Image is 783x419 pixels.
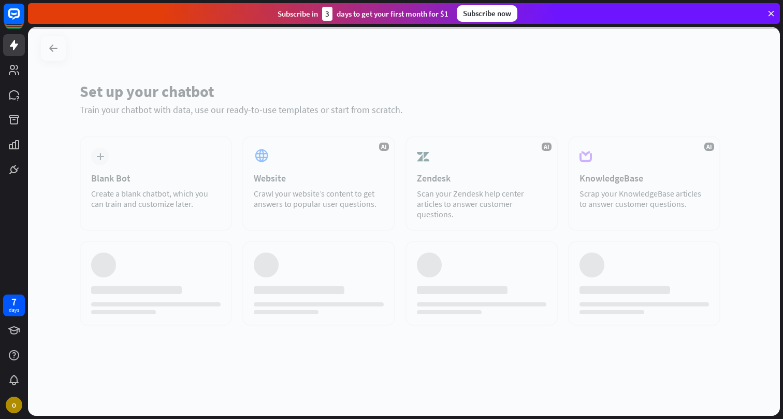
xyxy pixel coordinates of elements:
div: 7 [11,297,17,306]
div: Subscribe in days to get your first month for $1 [278,7,448,21]
div: 3 [322,7,332,21]
a: 7 days [3,295,25,316]
div: Subscribe now [457,5,517,22]
div: days [9,306,19,314]
div: O [6,397,22,413]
